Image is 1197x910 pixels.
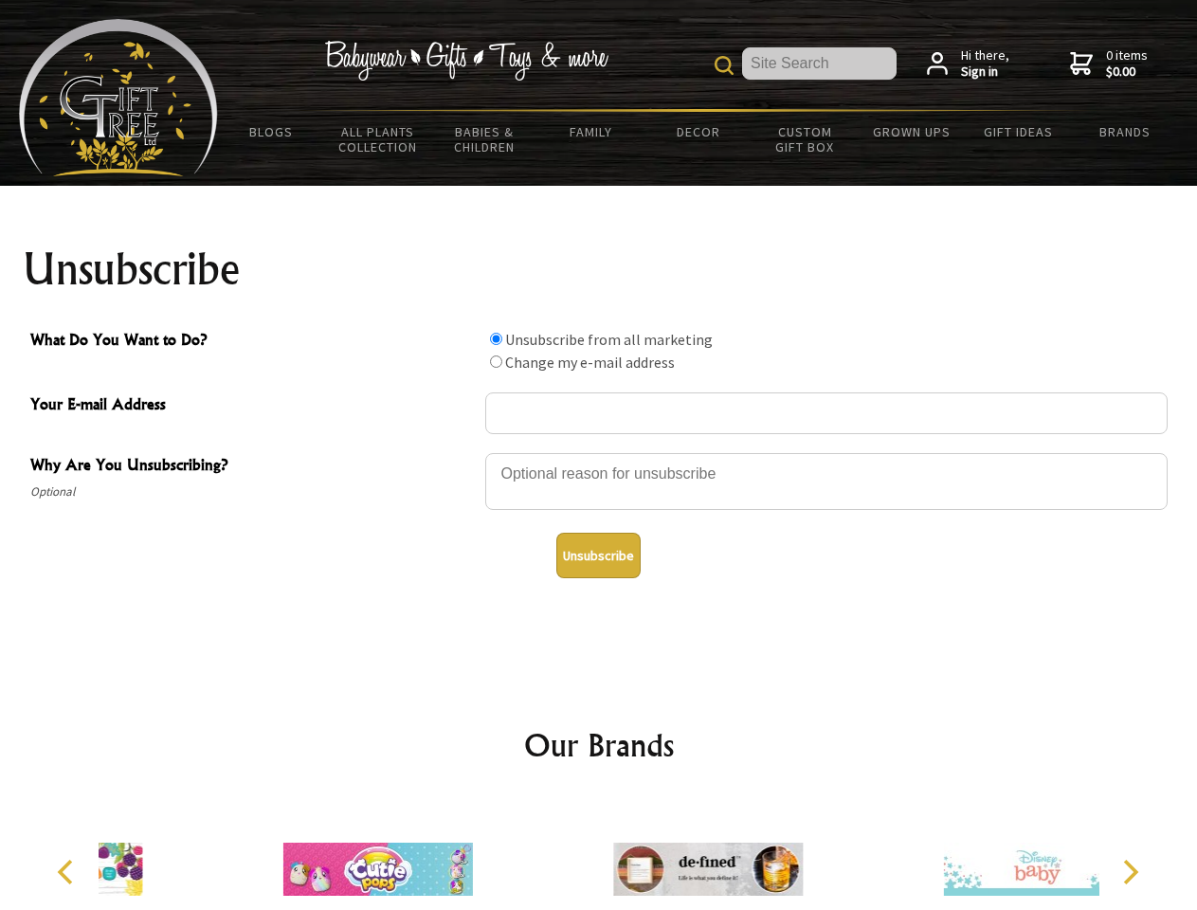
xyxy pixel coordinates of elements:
[431,112,538,167] a: Babies & Children
[485,453,1168,510] textarea: Why Are You Unsubscribing?
[490,355,502,368] input: What Do You Want to Do?
[30,453,476,481] span: Why Are You Unsubscribing?
[742,47,897,80] input: Site Search
[1106,64,1148,81] strong: $0.00
[19,19,218,176] img: Babyware - Gifts - Toys and more...
[556,533,641,578] button: Unsubscribe
[218,112,325,152] a: BLOGS
[505,330,713,349] label: Unsubscribe from all marketing
[47,851,89,893] button: Previous
[961,47,1009,81] span: Hi there,
[505,353,675,372] label: Change my e-mail address
[715,56,734,75] img: product search
[927,47,1009,81] a: Hi there,Sign in
[965,112,1072,152] a: Gift Ideas
[30,392,476,420] span: Your E-mail Address
[1070,47,1148,81] a: 0 items$0.00
[324,41,608,81] img: Babywear - Gifts - Toys & more
[325,112,432,167] a: All Plants Collection
[752,112,859,167] a: Custom Gift Box
[23,246,1175,292] h1: Unsubscribe
[1106,46,1148,81] span: 0 items
[1109,851,1151,893] button: Next
[961,64,1009,81] strong: Sign in
[858,112,965,152] a: Grown Ups
[644,112,752,152] a: Decor
[538,112,645,152] a: Family
[1072,112,1179,152] a: Brands
[30,481,476,503] span: Optional
[38,722,1160,768] h2: Our Brands
[30,328,476,355] span: What Do You Want to Do?
[485,392,1168,434] input: Your E-mail Address
[490,333,502,345] input: What Do You Want to Do?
